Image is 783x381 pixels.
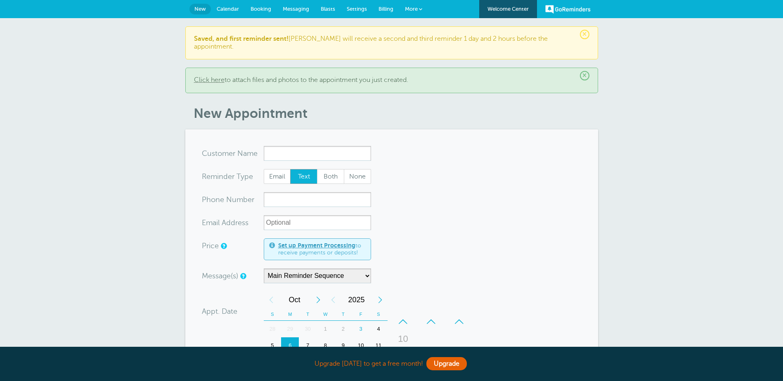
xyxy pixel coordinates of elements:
[215,196,237,203] span: ne Nu
[279,292,311,308] span: October
[317,337,334,354] div: Wednesday, October 8
[299,337,317,354] div: 7
[299,321,317,337] div: 30
[334,321,352,337] div: Thursday, October 2
[194,106,598,121] h1: New Appointment
[281,337,299,354] div: 6
[194,35,289,42] b: Saved, and first reminder sent!
[341,292,373,308] span: 2025
[281,321,299,337] div: 29
[194,35,589,51] p: [PERSON_NAME] will receive a second and third reminder 1 day and 2 hours before the appointment.
[264,308,282,321] th: S
[264,215,371,230] input: Optional
[299,308,317,321] th: T
[317,321,334,337] div: 1
[240,273,245,279] a: Simple templates and custom messages will use the reminder schedule set under Settings > Reminder...
[278,242,366,256] span: to receive payments or deposits!
[281,321,299,337] div: Monday, September 29
[221,243,226,249] a: An optional price for the appointment. If you set a price, you can include a payment link in your...
[264,292,279,308] div: Previous Month
[283,6,309,12] span: Messaging
[370,337,388,354] div: 11
[185,355,598,373] div: Upgrade [DATE] to get a free month!
[317,321,334,337] div: Wednesday, October 1
[264,337,282,354] div: 5
[352,308,370,321] th: F
[217,6,239,12] span: Calendar
[311,292,326,308] div: Next Month
[344,169,371,183] span: None
[580,71,589,80] span: ×
[202,150,215,157] span: Cus
[317,337,334,354] div: 8
[352,337,370,354] div: 10
[378,6,393,12] span: Billing
[373,292,388,308] div: Next Year
[370,321,388,337] div: 4
[405,6,418,12] span: More
[750,348,775,373] iframe: Resource center
[194,76,225,84] a: Click here
[317,169,344,183] span: Both
[317,169,344,184] label: Both
[299,337,317,354] div: Tuesday, October 7
[334,337,352,354] div: Thursday, October 9
[264,321,282,337] div: Sunday, September 28
[264,337,282,354] div: Sunday, October 5
[370,337,388,354] div: Saturday, October 11
[264,169,291,184] label: Email
[264,169,291,183] span: Email
[202,219,216,226] span: Ema
[321,6,335,12] span: Blasts
[264,321,282,337] div: 28
[202,272,238,280] label: Message(s)
[334,308,352,321] th: T
[334,321,352,337] div: 2
[278,242,355,249] a: Set up Payment Processing
[194,6,206,12] span: New
[370,308,388,321] th: S
[189,4,211,14] a: New
[215,150,243,157] span: tomer N
[216,219,235,226] span: il Add
[202,192,264,207] div: mber
[281,308,299,321] th: M
[370,321,388,337] div: Saturday, October 4
[194,76,589,84] p: to attach files and photos to the appointment you just created.
[202,146,264,161] div: ame
[202,196,215,203] span: Pho
[326,292,341,308] div: Previous Year
[352,321,370,337] div: Today, Friday, October 3
[202,308,237,315] label: Appt. Date
[202,173,253,180] label: Reminder Type
[352,321,370,337] div: 3
[334,337,352,354] div: 9
[290,169,317,184] label: Text
[352,337,370,354] div: Friday, October 10
[393,331,413,347] div: 10
[580,30,589,39] span: ×
[202,242,219,249] label: Price
[344,169,371,184] label: None
[317,308,334,321] th: W
[426,357,467,370] a: Upgrade
[251,6,271,12] span: Booking
[299,321,317,337] div: Tuesday, September 30
[291,169,317,183] span: Text
[347,6,367,12] span: Settings
[202,215,264,230] div: ress
[281,337,299,354] div: Monday, October 6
